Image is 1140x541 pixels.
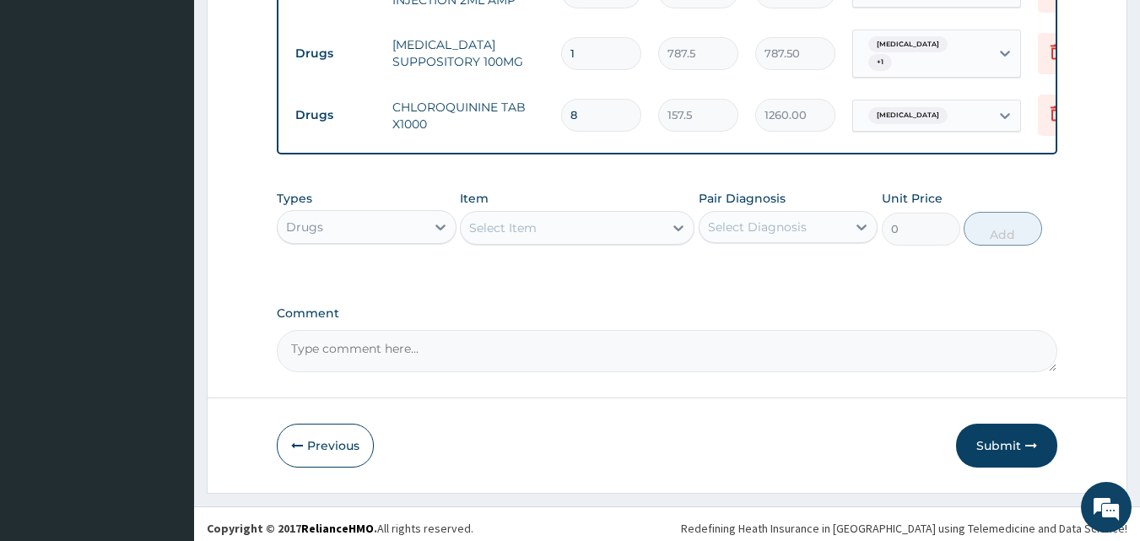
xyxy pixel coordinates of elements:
[277,306,1058,321] label: Comment
[287,100,384,131] td: Drugs
[882,190,943,207] label: Unit Price
[277,424,374,468] button: Previous
[708,219,807,235] div: Select Diagnosis
[88,95,284,116] div: Chat with us now
[287,38,384,69] td: Drugs
[868,54,892,71] span: + 1
[31,84,68,127] img: d_794563401_company_1708531726252_794563401
[956,424,1057,468] button: Submit
[301,521,374,536] a: RelianceHMO
[277,192,312,206] label: Types
[98,163,233,333] span: We're online!
[384,90,553,141] td: CHLOROQUININE TAB X1000
[681,520,1127,537] div: Redefining Heath Insurance in [GEOGRAPHIC_DATA] using Telemedicine and Data Science!
[384,28,553,78] td: [MEDICAL_DATA] SUPPOSITORY 100MG
[868,36,948,53] span: [MEDICAL_DATA]
[868,107,948,124] span: [MEDICAL_DATA]
[469,219,537,236] div: Select Item
[8,361,321,420] textarea: Type your message and hit 'Enter'
[460,190,489,207] label: Item
[286,219,323,235] div: Drugs
[207,521,377,536] strong: Copyright © 2017 .
[277,8,317,49] div: Minimize live chat window
[964,212,1042,246] button: Add
[699,190,786,207] label: Pair Diagnosis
